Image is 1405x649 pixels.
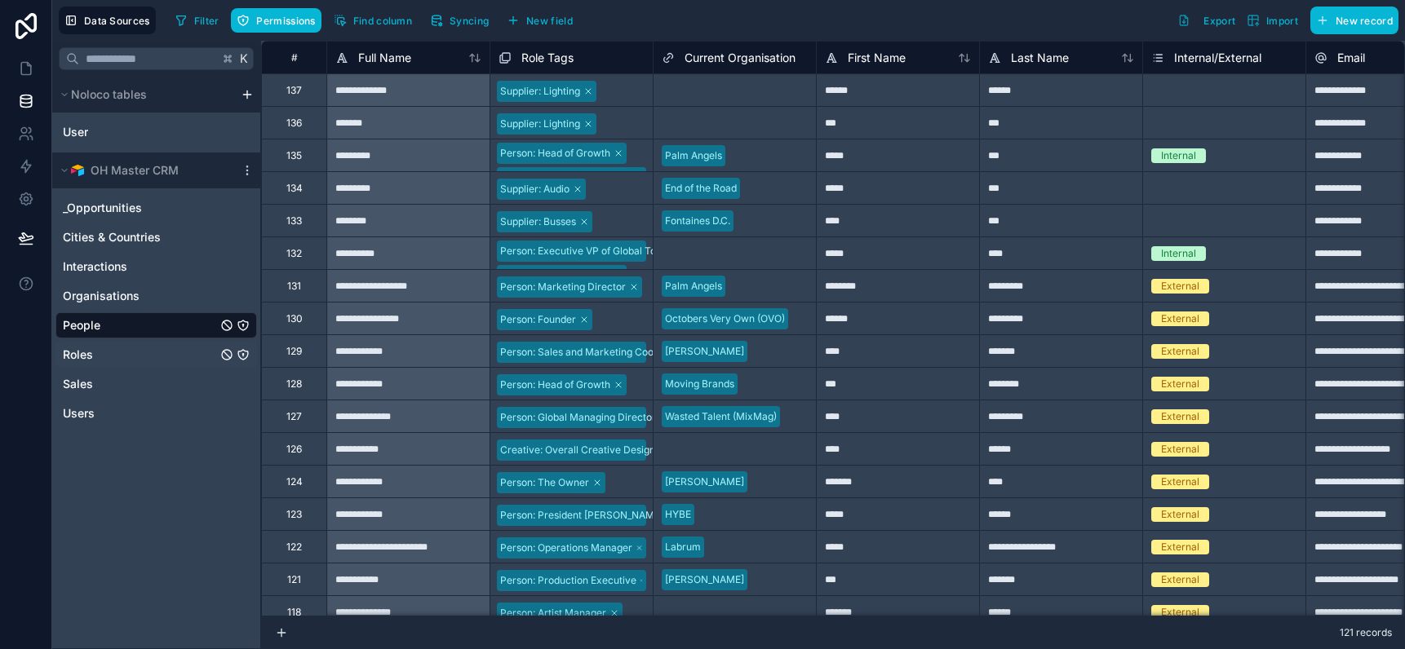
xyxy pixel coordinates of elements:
[256,15,315,27] span: Permissions
[353,15,412,27] span: Find column
[500,475,589,490] div: Person: The Owner
[1337,50,1365,66] span: Email
[500,312,576,327] div: Person: Founder
[286,345,302,358] div: 129
[501,8,578,33] button: New field
[194,15,219,27] span: Filter
[500,410,656,425] div: Person: Global Managing Director
[59,7,156,34] button: Data Sources
[286,149,302,162] div: 135
[1161,572,1199,587] div: External
[286,182,303,195] div: 134
[287,573,301,586] div: 121
[500,345,690,360] div: Person: Sales and Marketing Coordinator
[1161,279,1199,294] div: External
[1161,507,1199,522] div: External
[287,280,301,293] div: 131
[286,214,302,227] div: 133
[500,443,655,457] div: Creative: Overall Creative Design
[424,8,501,33] a: Syncing
[1011,50,1069,66] span: Last Name
[1266,15,1298,27] span: Import
[500,541,632,555] div: Person: Operations Manager
[665,181,737,196] div: End of the Road
[274,51,314,64] div: #
[665,572,744,587] div: [PERSON_NAME]
[500,573,636,588] div: Person: Production Executive
[1161,377,1199,391] div: External
[500,117,580,131] div: Supplier: Lighting
[287,606,301,619] div: 118
[665,148,722,163] div: Palm Angels
[1174,50,1261,66] span: Internal/External
[1161,344,1199,359] div: External
[500,146,610,161] div: Person: Head of Growth
[500,606,606,620] div: Person: Artist Manager
[286,247,302,260] div: 132
[1336,15,1393,27] span: New record
[500,244,680,258] div: Person: Executive VP of Global Touring
[1241,7,1304,34] button: Import
[1161,311,1199,326] div: External
[1304,7,1398,34] a: New record
[450,15,489,27] span: Syncing
[500,280,626,294] div: Person: Marketing Director
[665,344,744,359] div: [PERSON_NAME]
[1161,605,1199,620] div: External
[1172,7,1241,34] button: Export
[286,377,302,391] div: 128
[286,541,302,554] div: 122
[665,214,730,228] div: Fontaines D.C.
[665,377,734,391] div: Moving Brands
[500,377,610,392] div: Person: Head of Growth
[84,15,150,27] span: Data Sources
[665,540,701,554] div: Labrum
[500,182,570,196] div: Supplier: Audio
[286,443,302,456] div: 126
[1161,409,1199,424] div: External
[521,50,574,66] span: Role Tags
[286,312,303,325] div: 130
[286,410,302,423] div: 127
[424,8,494,33] button: Syncing
[1161,475,1199,489] div: External
[286,117,302,130] div: 136
[685,50,796,66] span: Current Organisation
[238,53,250,64] span: K
[1310,7,1398,34] button: New record
[665,507,691,522] div: HYBE
[1340,626,1392,639] span: 121 records
[500,508,726,523] div: Person: President [PERSON_NAME] and Ventures
[1161,540,1199,554] div: External
[500,170,726,185] div: Person: President [PERSON_NAME] and Ventures
[500,214,576,229] div: Supplier: Busses
[500,84,580,99] div: Supplier: Lighting
[1203,15,1235,27] span: Export
[286,84,302,97] div: 137
[665,475,744,489] div: [PERSON_NAME]
[231,8,321,33] button: Permissions
[848,50,906,66] span: First Name
[358,50,411,66] span: Full Name
[169,8,225,33] button: Filter
[1161,148,1196,163] div: Internal
[1161,246,1196,261] div: Internal
[231,8,327,33] a: Permissions
[286,475,303,488] div: 124
[328,8,418,33] button: Find column
[1161,442,1199,457] div: External
[286,508,302,521] div: 123
[665,279,722,294] div: Palm Angels
[665,409,777,424] div: Wasted Talent (MixMag)
[665,311,785,326] div: Octobers Very Own (OVO)
[500,268,610,283] div: Person: Head of Growth
[526,15,573,27] span: New field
